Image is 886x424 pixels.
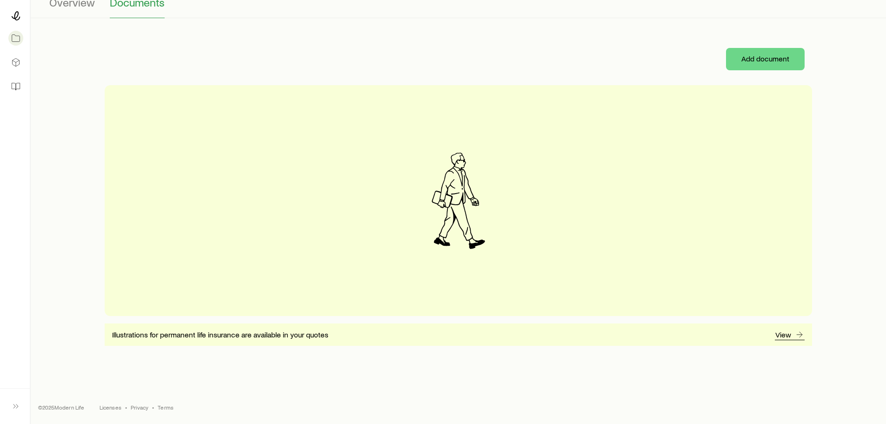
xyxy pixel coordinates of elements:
a: Terms [158,404,173,411]
a: Privacy [131,404,148,411]
button: Add document [726,48,805,70]
a: View [775,330,805,340]
a: Licenses [100,404,121,411]
span: • [152,404,154,411]
span: Illustrations for permanent life insurance are available in your quotes [112,330,328,339]
span: • [125,404,127,411]
p: View [775,330,791,339]
p: © 2025 Modern Life [38,404,85,411]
